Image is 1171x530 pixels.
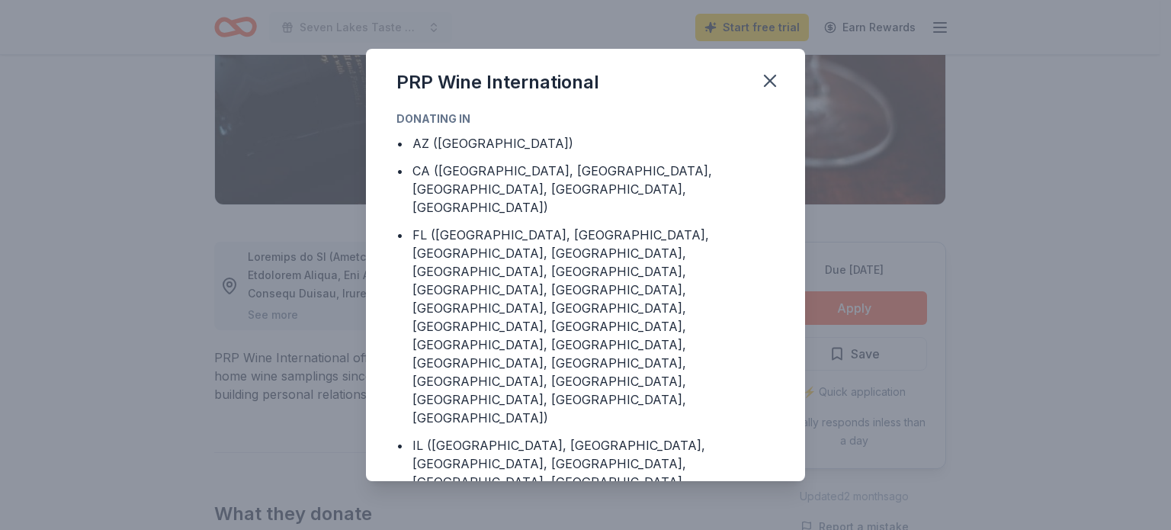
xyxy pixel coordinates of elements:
div: • [396,436,403,455]
div: • [396,226,403,244]
div: FL ([GEOGRAPHIC_DATA], [GEOGRAPHIC_DATA], [GEOGRAPHIC_DATA], [GEOGRAPHIC_DATA], [GEOGRAPHIC_DATA]... [412,226,775,427]
div: • [396,134,403,153]
div: • [396,162,403,180]
div: CA ([GEOGRAPHIC_DATA], [GEOGRAPHIC_DATA], [GEOGRAPHIC_DATA], [GEOGRAPHIC_DATA], [GEOGRAPHIC_DATA]) [412,162,775,217]
div: PRP Wine International [396,70,599,95]
div: AZ ([GEOGRAPHIC_DATA]) [412,134,573,153]
div: Donating in [396,110,775,128]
